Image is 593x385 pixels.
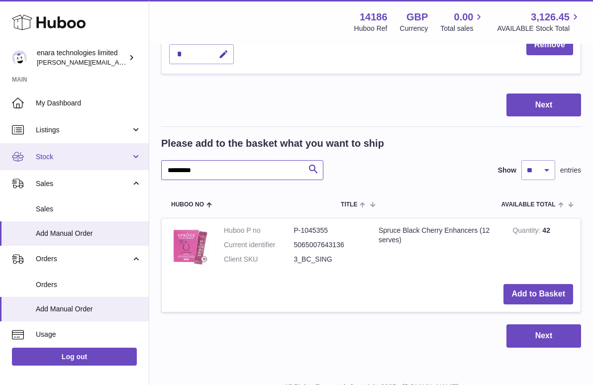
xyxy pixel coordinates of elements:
dd: P-1045355 [294,226,364,235]
span: Add Manual Order [36,229,141,238]
span: Orders [36,254,131,264]
span: 3,126.45 [531,10,570,24]
span: [PERSON_NAME][EMAIL_ADDRESS][DOMAIN_NAME] [37,58,199,66]
span: Stock [36,152,131,162]
div: Huboo Ref [354,24,388,33]
label: Show [498,166,516,175]
span: Usage [36,330,141,339]
dt: Client SKU [224,255,294,264]
td: 42 [505,218,581,277]
dt: Current identifier [224,240,294,250]
h2: Please add to the basket what you want to ship [161,137,384,150]
dt: Huboo P no [224,226,294,235]
button: Next [506,324,581,348]
span: My Dashboard [36,98,141,108]
div: Currency [400,24,428,33]
strong: 14186 [360,10,388,24]
span: Orders [36,280,141,289]
img: Dee@enara.co [12,50,27,65]
span: 0.00 [454,10,474,24]
dd: 3_BC_SING [294,255,364,264]
dd: 5065007643136 [294,240,364,250]
span: Listings [36,125,131,135]
span: Sales [36,179,131,189]
strong: GBP [406,10,428,24]
img: Spruce Black Cherry Enhancers (12 serves) [169,226,209,266]
span: Total sales [440,24,485,33]
a: 0.00 Total sales [440,10,485,33]
a: Log out [12,348,137,366]
a: 3,126.45 AVAILABLE Stock Total [497,10,581,33]
span: AVAILABLE Total [501,201,556,208]
div: enara technologies limited [37,48,126,67]
span: entries [560,166,581,175]
span: Sales [36,204,141,214]
button: Remove [526,35,573,55]
strong: Quantity [512,226,542,237]
button: Next [506,94,581,117]
span: Huboo no [171,201,204,208]
td: Spruce Black Cherry Enhancers (12 serves) [371,218,505,277]
span: Add Manual Order [36,304,141,314]
button: Add to Basket [503,284,573,304]
span: Title [341,201,357,208]
span: AVAILABLE Stock Total [497,24,581,33]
